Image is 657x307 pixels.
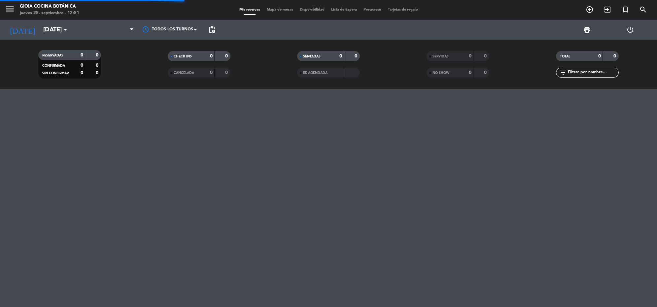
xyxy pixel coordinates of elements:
[174,55,192,58] span: CHECK INS
[42,72,69,75] span: SIN CONFIRMAR
[432,71,449,75] span: NO SHOW
[81,63,83,68] strong: 0
[560,55,570,58] span: TOTAL
[621,6,629,14] i: turned_in_not
[583,26,591,34] span: print
[604,6,611,14] i: exit_to_app
[42,64,65,67] span: CONFIRMADA
[484,54,488,58] strong: 0
[210,70,213,75] strong: 0
[328,8,360,12] span: Lista de Espera
[225,70,229,75] strong: 0
[586,6,594,14] i: add_circle_outline
[559,69,567,77] i: filter_list
[303,71,328,75] span: RE AGENDADA
[613,54,617,58] strong: 0
[263,8,296,12] span: Mapa de mesas
[5,4,15,14] i: menu
[432,55,449,58] span: SERVIDAS
[208,26,216,34] span: pending_actions
[385,8,421,12] span: Tarjetas de regalo
[609,20,652,40] div: LOG OUT
[469,54,471,58] strong: 0
[303,55,321,58] span: SENTADAS
[42,54,63,57] span: RESERVADAS
[225,54,229,58] strong: 0
[567,69,618,76] input: Filtrar por nombre...
[639,6,647,14] i: search
[20,10,79,17] div: jueves 25. septiembre - 12:51
[360,8,385,12] span: Pre-acceso
[5,22,40,37] i: [DATE]
[96,53,100,57] strong: 0
[484,70,488,75] strong: 0
[236,8,263,12] span: Mis reservas
[20,3,79,10] div: Gioia Cocina Botánica
[296,8,328,12] span: Disponibilidad
[598,54,601,58] strong: 0
[96,63,100,68] strong: 0
[355,54,359,58] strong: 0
[339,54,342,58] strong: 0
[81,53,83,57] strong: 0
[5,4,15,16] button: menu
[96,71,100,75] strong: 0
[469,70,471,75] strong: 0
[81,71,83,75] strong: 0
[174,71,194,75] span: CANCELADA
[626,26,634,34] i: power_settings_new
[210,54,213,58] strong: 0
[61,26,69,34] i: arrow_drop_down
